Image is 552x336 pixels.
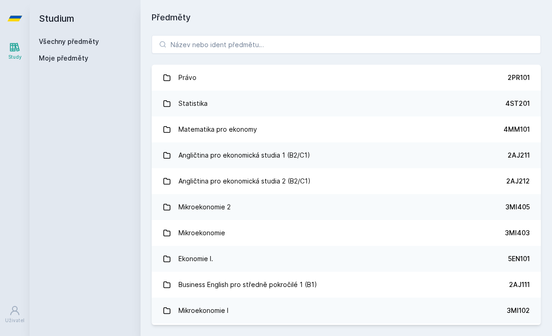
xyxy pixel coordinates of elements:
a: Matematika pro ekonomy 4MM101 [152,116,541,142]
div: Angličtina pro ekonomická studia 2 (B2/C1) [178,172,311,190]
div: Statistika [178,94,208,113]
div: 3MI403 [505,228,530,238]
div: Mikroekonomie I [178,301,228,320]
h1: Předměty [152,11,541,24]
div: 3MI405 [505,202,530,212]
div: 2AJ211 [508,151,530,160]
div: 2AJ111 [509,280,530,289]
div: Právo [178,68,196,87]
a: Všechny předměty [39,37,99,45]
div: 2AJ212 [506,177,530,186]
div: 4MM101 [503,125,530,134]
div: 4ST201 [505,99,530,108]
a: Study [2,37,28,65]
div: 3MI102 [507,306,530,315]
span: Moje předměty [39,54,88,63]
div: 5EN101 [508,254,530,263]
div: Ekonomie I. [178,250,213,268]
a: Mikroekonomie I 3MI102 [152,298,541,324]
div: Angličtina pro ekonomická studia 1 (B2/C1) [178,146,310,165]
a: Právo 2PR101 [152,65,541,91]
div: Business English pro středně pokročilé 1 (B1) [178,275,317,294]
div: Uživatel [5,317,25,324]
div: Mikroekonomie 2 [178,198,231,216]
div: Mikroekonomie [178,224,225,242]
a: Angličtina pro ekonomická studia 1 (B2/C1) 2AJ211 [152,142,541,168]
a: Angličtina pro ekonomická studia 2 (B2/C1) 2AJ212 [152,168,541,194]
a: Mikroekonomie 2 3MI405 [152,194,541,220]
a: Statistika 4ST201 [152,91,541,116]
div: 2PR101 [508,73,530,82]
input: Název nebo ident předmětu… [152,35,541,54]
a: Uživatel [2,300,28,329]
div: Study [8,54,22,61]
a: Ekonomie I. 5EN101 [152,246,541,272]
a: Mikroekonomie 3MI403 [152,220,541,246]
a: Business English pro středně pokročilé 1 (B1) 2AJ111 [152,272,541,298]
div: Matematika pro ekonomy [178,120,257,139]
